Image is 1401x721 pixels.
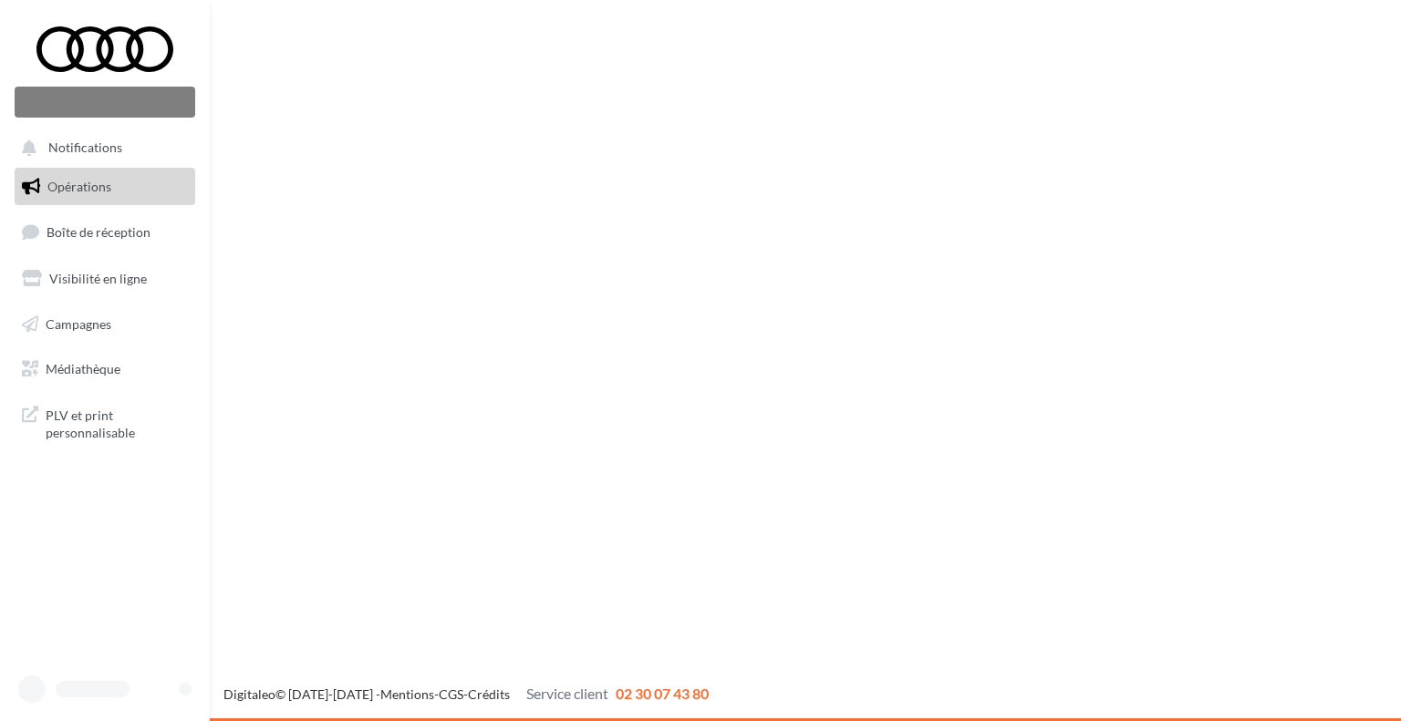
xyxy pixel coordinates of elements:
[468,686,510,702] a: Crédits
[46,315,111,331] span: Campagnes
[11,260,199,298] a: Visibilité en ligne
[47,179,111,194] span: Opérations
[11,168,199,206] a: Opérations
[11,396,199,449] a: PLV et print personnalisable
[47,224,150,240] span: Boîte de réception
[223,686,709,702] span: © [DATE]-[DATE] - - -
[11,212,199,252] a: Boîte de réception
[11,350,199,388] a: Médiathèque
[49,271,147,286] span: Visibilité en ligne
[11,305,199,344] a: Campagnes
[46,403,188,442] span: PLV et print personnalisable
[526,685,608,702] span: Service client
[15,87,195,118] div: Nouvelle campagne
[380,686,434,702] a: Mentions
[48,140,122,156] span: Notifications
[223,686,275,702] a: Digitaleo
[439,686,463,702] a: CGS
[46,361,120,376] span: Médiathèque
[616,685,709,702] span: 02 30 07 43 80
